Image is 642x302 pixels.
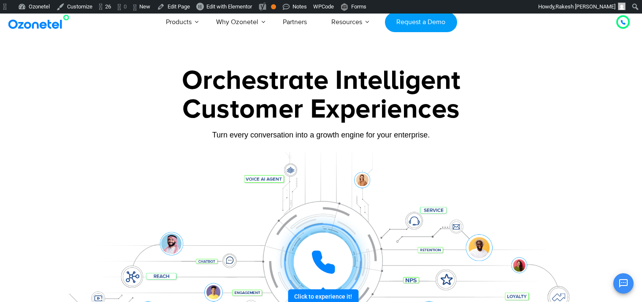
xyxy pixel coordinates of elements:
a: Partners [271,8,319,36]
div: Turn every conversation into a growth engine for your enterprise. [57,130,585,140]
div: OK [271,4,276,9]
div: Orchestrate Intelligent [57,67,585,94]
button: Open chat [613,273,634,294]
a: Why Ozonetel [204,8,271,36]
a: Request a Demo [385,12,457,32]
a: Resources [319,8,374,36]
div: Customer Experiences [57,89,585,130]
span: Edit with Elementor [206,3,252,10]
span: Rakesh [PERSON_NAME] [555,3,615,10]
a: Products [154,8,204,36]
